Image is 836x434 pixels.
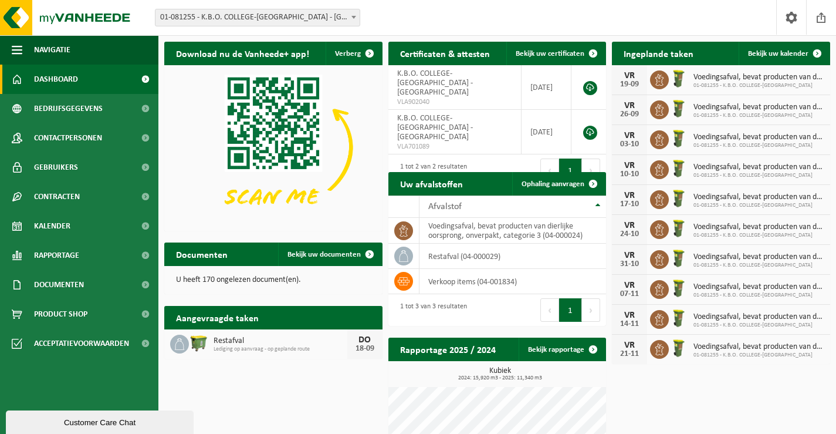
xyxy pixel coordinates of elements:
button: Previous [540,298,559,322]
div: 31-10 [618,260,641,268]
span: Voedingsafval, bevat producten van dierlijke oorsprong, onverpakt, categorie 3 [693,223,824,232]
h2: Uw afvalstoffen [388,172,475,195]
img: WB-0060-HPE-GN-50 [669,99,689,119]
span: Bedrijfsgegevens [34,94,103,123]
span: 01-081255 - K.B.O. COLLEGE-[GEOGRAPHIC_DATA] [693,352,824,359]
img: WB-0060-HPE-GN-50 [669,248,689,268]
button: Next [582,298,600,322]
span: 01-081255 - K.B.O. COLLEGE-[GEOGRAPHIC_DATA] [693,172,824,179]
h2: Ingeplande taken [612,42,705,65]
h2: Documenten [164,243,239,265]
div: 21-11 [618,350,641,358]
div: VR [618,281,641,290]
span: Acceptatievoorwaarden [34,329,129,358]
div: VR [618,251,641,260]
iframe: chat widget [6,408,196,434]
button: Next [582,159,600,182]
td: verkoop items (04-001834) [419,269,607,294]
a: Bekijk uw certificaten [506,42,605,65]
span: K.B.O. COLLEGE-[GEOGRAPHIC_DATA] - [GEOGRAPHIC_DATA] [397,69,473,97]
span: Documenten [34,270,84,300]
span: Bekijk uw certificaten [516,50,584,58]
span: Kalender [34,211,70,241]
h2: Certificaten & attesten [388,42,502,65]
span: Voedingsafval, bevat producten van dierlijke oorsprong, onverpakt, categorie 3 [693,193,824,202]
div: 17-10 [618,200,641,208]
a: Bekijk uw kalender [739,42,829,65]
img: WB-0060-HPE-GN-50 [669,278,689,298]
button: 1 [559,298,582,322]
div: VR [618,341,641,350]
td: [DATE] [522,110,571,154]
span: 01-081255 - K.B.O. COLLEGE-SLEUTELBOS - OUDENAARDE [155,9,360,26]
div: 18-09 [353,345,377,353]
span: Voedingsafval, bevat producten van dierlijke oorsprong, onverpakt, categorie 3 [693,163,824,172]
span: VLA701089 [397,142,512,152]
a: Ophaling aanvragen [512,172,605,196]
div: 1 tot 2 van 2 resultaten [394,157,467,183]
span: Navigatie [34,35,70,65]
div: VR [618,71,641,80]
button: Previous [540,159,559,182]
span: Voedingsafval, bevat producten van dierlijke oorsprong, onverpakt, categorie 3 [693,342,824,352]
span: Gebruikers [34,153,78,182]
img: WB-0060-HPE-GN-50 [669,218,689,238]
span: K.B.O. COLLEGE-[GEOGRAPHIC_DATA] - [GEOGRAPHIC_DATA] [397,114,473,142]
span: 01-081255 - K.B.O. COLLEGE-[GEOGRAPHIC_DATA] [693,142,824,149]
span: Contactpersonen [34,123,102,153]
span: Dashboard [34,65,78,94]
img: WB-0060-HPE-GN-50 [669,338,689,358]
h2: Download nu de Vanheede+ app! [164,42,321,65]
h3: Kubiek [394,367,607,381]
img: WB-0060-HPE-GN-50 [669,69,689,89]
span: Voedingsafval, bevat producten van dierlijke oorsprong, onverpakt, categorie 3 [693,103,824,112]
span: 2024: 15,920 m3 - 2025: 11,340 m3 [394,375,607,381]
div: VR [618,311,641,320]
img: WB-0060-HPE-GN-50 [669,159,689,179]
img: WB-0060-HPE-GN-50 [669,308,689,328]
div: VR [618,221,641,230]
div: VR [618,161,641,170]
td: [DATE] [522,65,571,110]
div: 26-09 [618,110,641,119]
div: VR [618,131,641,140]
img: WB-0060-HPE-GN-50 [669,189,689,208]
span: Voedingsafval, bevat producten van dierlijke oorsprong, onverpakt, categorie 3 [693,133,824,142]
img: WB-1100-HPE-GN-50 [189,333,209,353]
div: DO [353,335,377,345]
span: Product Shop [34,300,87,329]
div: 1 tot 3 van 3 resultaten [394,297,467,323]
div: VR [618,101,641,110]
span: Contracten [34,182,80,211]
div: 19-09 [618,80,641,89]
td: restafval (04-000029) [419,244,607,269]
button: Verberg [326,42,381,65]
span: Afvalstof [428,202,462,211]
a: Bekijk uw documenten [278,243,381,266]
span: Lediging op aanvraag - op geplande route [214,346,347,353]
span: 01-081255 - K.B.O. COLLEGE-[GEOGRAPHIC_DATA] [693,202,824,209]
span: Voedingsafval, bevat producten van dierlijke oorsprong, onverpakt, categorie 3 [693,253,824,262]
span: Bekijk uw documenten [287,251,361,258]
div: VR [618,191,641,200]
h2: Rapportage 2025 / 2024 [388,338,507,361]
div: 14-11 [618,320,641,328]
span: 01-081255 - K.B.O. COLLEGE-[GEOGRAPHIC_DATA] [693,112,824,119]
span: Restafval [214,337,347,346]
button: 1 [559,159,582,182]
div: 07-11 [618,290,641,298]
p: U heeft 170 ongelezen document(en). [176,276,371,284]
span: VLA902040 [397,97,512,107]
span: Bekijk uw kalender [748,50,808,58]
span: 01-081255 - K.B.O. COLLEGE-[GEOGRAPHIC_DATA] [693,82,824,89]
a: Bekijk rapportage [519,338,605,361]
img: Download de VHEPlus App [164,65,383,229]
div: 24-10 [618,230,641,238]
span: 01-081255 - K.B.O. COLLEGE-[GEOGRAPHIC_DATA] [693,292,824,299]
span: 01-081255 - K.B.O. COLLEGE-SLEUTELBOS - OUDENAARDE [155,9,360,26]
span: 01-081255 - K.B.O. COLLEGE-[GEOGRAPHIC_DATA] [693,322,824,329]
span: Rapportage [34,241,79,270]
span: Voedingsafval, bevat producten van dierlijke oorsprong, onverpakt, categorie 3 [693,282,824,292]
span: Ophaling aanvragen [522,180,584,188]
